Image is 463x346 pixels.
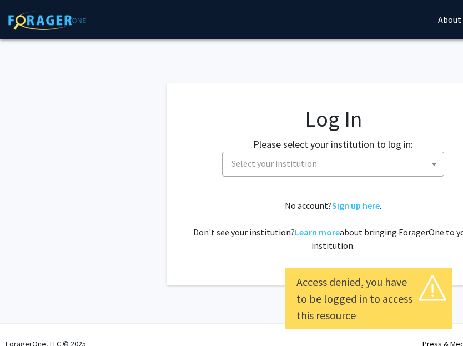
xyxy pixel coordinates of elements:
a: Sign up here [332,200,380,211]
div: Access denied, you have to be logged in to access this resource [296,274,441,324]
a: Learn more about bringing ForagerOne to your institution [295,227,340,238]
span: Select your institution [231,158,317,169]
label: Please select your institution to log in: [253,137,413,152]
span: Select your institution [222,152,444,177]
img: ForagerOne Logo [8,11,86,30]
span: Select your institution [227,152,444,175]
